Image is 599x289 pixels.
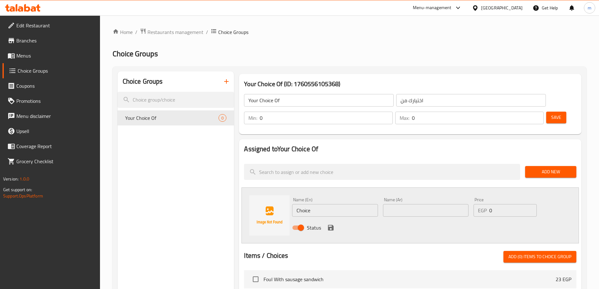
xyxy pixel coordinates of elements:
[326,223,336,232] button: save
[16,82,95,90] span: Coupons
[123,77,163,86] h2: Choice Groups
[263,275,556,283] span: Foul With sausage sandwich
[307,224,321,231] span: Status
[248,114,257,122] p: Min:
[3,63,100,78] a: Choice Groups
[3,186,32,194] span: Get support on:
[3,93,100,108] a: Promotions
[16,158,95,165] span: Grocery Checklist
[113,28,586,36] nav: breadcrumb
[16,22,95,29] span: Edit Restaurant
[140,28,203,36] a: Restaurants management
[219,114,226,122] div: Choices
[16,127,95,135] span: Upsell
[588,4,591,11] span: m
[383,204,469,217] input: Enter name Ar
[292,204,378,217] input: Enter name En
[525,166,576,178] button: Add New
[118,110,234,125] div: Your Choice Of0
[481,4,523,11] div: [GEOGRAPHIC_DATA]
[113,47,158,61] span: Choice Groups
[551,114,561,121] span: Save
[3,124,100,139] a: Upsell
[244,79,576,89] h3: Your Choice Of (ID: 1760556105368)
[546,112,566,123] button: Save
[489,204,536,217] input: Please enter price
[3,139,100,154] a: Coverage Report
[3,108,100,124] a: Menu disclaimer
[135,28,137,36] li: /
[118,92,234,108] input: search
[19,175,29,183] span: 1.0.0
[206,28,208,36] li: /
[556,275,571,283] p: 23 EGP
[478,207,487,214] p: EGP
[3,48,100,63] a: Menus
[413,4,452,12] div: Menu-management
[16,142,95,150] span: Coverage Report
[249,273,262,286] span: Select choice
[3,18,100,33] a: Edit Restaurant
[3,175,19,183] span: Version:
[125,114,219,122] span: Your Choice Of
[16,52,95,59] span: Menus
[400,114,409,122] p: Max:
[530,168,571,176] span: Add New
[3,33,100,48] a: Branches
[219,115,226,121] span: 0
[508,253,571,261] span: Add (0) items to choice group
[218,28,248,36] span: Choice Groups
[16,97,95,105] span: Promotions
[16,112,95,120] span: Menu disclaimer
[3,154,100,169] a: Grocery Checklist
[244,251,288,260] h2: Items / Choices
[244,164,520,180] input: search
[3,192,43,200] a: Support.OpsPlatform
[16,37,95,44] span: Branches
[113,28,133,36] a: Home
[503,251,576,263] button: Add (0) items to choice group
[244,144,576,154] h2: Assigned to Your Choice Of
[147,28,203,36] span: Restaurants management
[3,78,100,93] a: Coupons
[18,67,95,75] span: Choice Groups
